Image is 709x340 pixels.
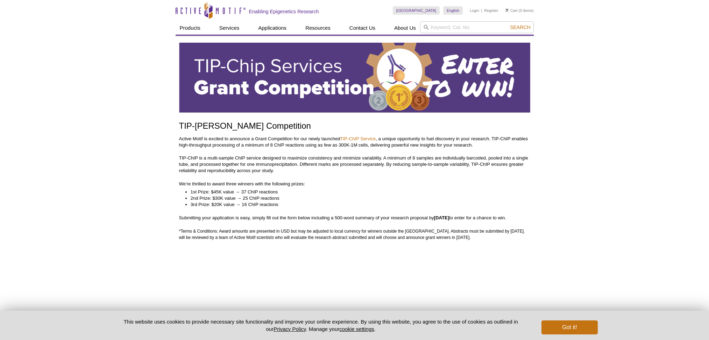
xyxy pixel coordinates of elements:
a: Products [176,21,205,35]
img: Active Motif TIP-ChIP Services Grant Competition [179,43,530,113]
button: Search [508,24,532,30]
p: TIP-ChIP is a multi-sample ChIP service designed to maximize consistency and minimize variability... [179,155,530,174]
span: Search [510,24,530,30]
button: cookie settings [339,326,374,332]
p: Active Motif is excited to announce a Grant Competition for our newly launched , a unique opportu... [179,136,530,148]
a: Privacy Policy [274,326,306,332]
a: [GEOGRAPHIC_DATA] [393,6,440,15]
h2: Enabling Epigenetics Research [249,8,319,15]
a: Cart [505,8,518,13]
a: Services [215,21,244,35]
h1: TIP-[PERSON_NAME] Competition [179,121,530,132]
p: *Terms & Conditions: Award amounts are presented in USD but may be adjusted to local currency for... [179,228,530,241]
li: 3rd Prize: $20K value → 16 ChIP reactions [191,201,523,208]
strong: [DATE] [434,215,449,220]
li: (0 items) [505,6,534,15]
button: Got it! [541,320,597,334]
input: Keyword, Cat. No. [420,21,534,33]
a: Resources [301,21,335,35]
li: 2nd Prize: $30K value → 25 ChIP reactions [191,195,523,201]
p: Submitting your application is easy, simply fill out the form below including a 500-word summary ... [179,215,530,221]
iframe: Intercom live chat [685,316,702,333]
a: English [443,6,463,15]
img: Your Cart [505,8,509,12]
p: This website uses cookies to provide necessary site functionality and improve your online experie... [112,318,530,333]
a: Register [484,8,498,13]
li: 1st Prize: $45K value → 37 ChIP reactions [191,189,523,195]
p: We’re thrilled to award three winners with the following prizes: [179,181,530,187]
a: TIP-ChIP Service [340,136,376,141]
a: Login [470,8,479,13]
a: About Us [390,21,420,35]
a: Applications [254,21,291,35]
li: | [481,6,482,15]
a: Contact Us [345,21,380,35]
